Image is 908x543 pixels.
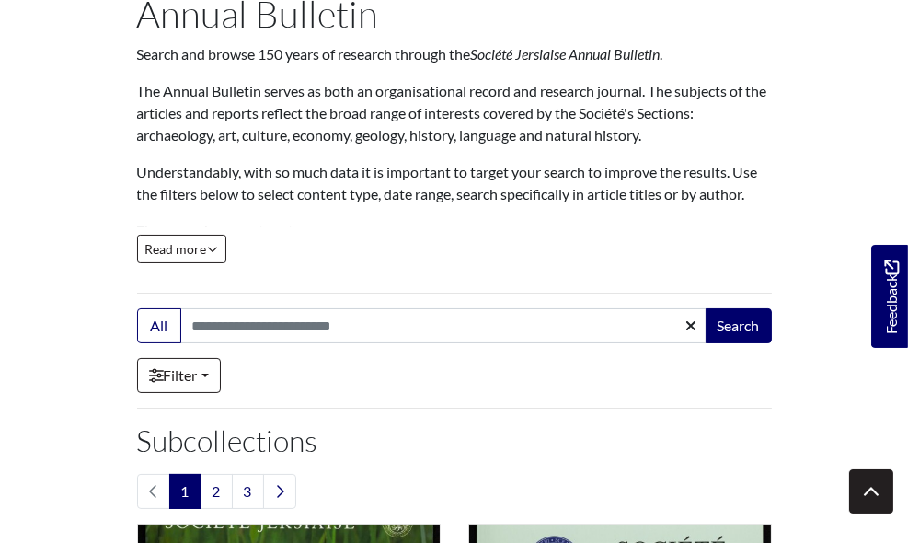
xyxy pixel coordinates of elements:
a: Goto page 3 [232,474,264,509]
a: Next page [263,474,296,509]
nav: pagination [137,474,772,509]
span: Feedback [880,260,902,334]
h2: Subcollections [137,423,772,458]
input: Search this collection... [180,308,707,343]
button: All [137,308,181,343]
button: Scroll to top [849,469,893,514]
span: Goto page 1 [169,474,201,509]
span: Read more [145,241,218,257]
button: Read all of the content [137,235,226,263]
em: Société Jersiaise Annual Bulletin [471,45,661,63]
a: Filter [137,358,221,393]
a: Would you like to provide feedback? [871,245,908,348]
p: Search and browse 150 years of research through the . [137,43,772,65]
button: Search [706,308,772,343]
p: The Annual Bulletin serves as both an organisational record and research journal. The subjects of... [137,80,772,146]
a: Goto page 2 [201,474,233,509]
p: Understandably, with so much data it is important to target your search to improve the results. U... [137,161,772,205]
li: Previous page [137,474,170,509]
